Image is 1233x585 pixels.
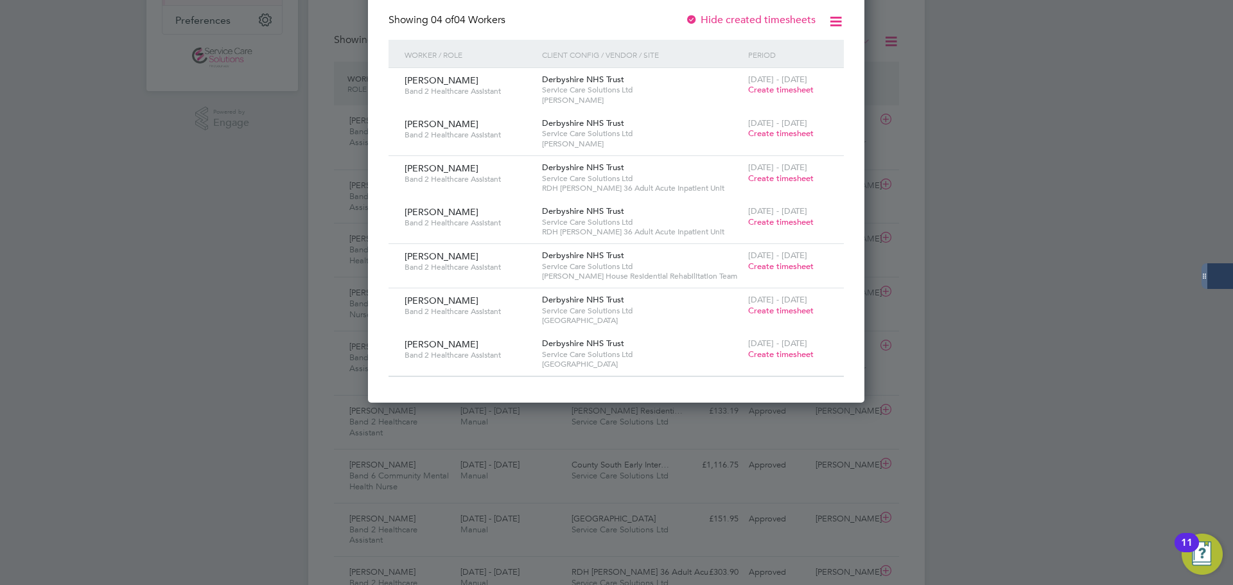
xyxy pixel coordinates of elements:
[389,13,508,27] div: Showing
[748,338,807,349] span: [DATE] - [DATE]
[748,162,807,173] span: [DATE] - [DATE]
[405,174,532,184] span: Band 2 Healthcare Assistant
[748,216,814,227] span: Create timesheet
[542,139,742,149] span: [PERSON_NAME]
[542,359,742,369] span: [GEOGRAPHIC_DATA]
[542,183,742,193] span: RDH [PERSON_NAME] 36 Adult Acute Inpatient Unit
[748,205,807,216] span: [DATE] - [DATE]
[405,162,478,174] span: [PERSON_NAME]
[748,250,807,261] span: [DATE] - [DATE]
[405,74,478,86] span: [PERSON_NAME]
[745,40,831,69] div: Period
[748,84,814,95] span: Create timesheet
[748,294,807,305] span: [DATE] - [DATE]
[542,95,742,105] span: [PERSON_NAME]
[542,261,742,272] span: Service Care Solutions Ltd
[748,118,807,128] span: [DATE] - [DATE]
[542,85,742,95] span: Service Care Solutions Ltd
[685,13,816,26] label: Hide created timesheets
[542,118,624,128] span: Derbyshire NHS Trust
[542,205,624,216] span: Derbyshire NHS Trust
[542,217,742,227] span: Service Care Solutions Ltd
[542,271,742,281] span: [PERSON_NAME] House Residential Rehabilitation Team
[431,13,454,26] span: 04 of
[542,250,624,261] span: Derbyshire NHS Trust
[542,338,624,349] span: Derbyshire NHS Trust
[542,128,742,139] span: Service Care Solutions Ltd
[405,262,532,272] span: Band 2 Healthcare Assistant
[542,74,624,85] span: Derbyshire NHS Trust
[431,13,505,26] span: 04 Workers
[1182,534,1223,575] button: Open Resource Center, 11 new notifications
[748,128,814,139] span: Create timesheet
[405,306,532,317] span: Band 2 Healthcare Assistant
[405,86,532,96] span: Band 2 Healthcare Assistant
[542,227,742,237] span: RDH [PERSON_NAME] 36 Adult Acute Inpatient Unit
[405,350,532,360] span: Band 2 Healthcare Assistant
[542,162,624,173] span: Derbyshire NHS Trust
[748,305,814,316] span: Create timesheet
[405,130,532,140] span: Band 2 Healthcare Assistant
[405,218,532,228] span: Band 2 Healthcare Assistant
[748,74,807,85] span: [DATE] - [DATE]
[539,40,745,69] div: Client Config / Vendor / Site
[405,118,478,130] span: [PERSON_NAME]
[401,40,539,69] div: Worker / Role
[542,306,742,316] span: Service Care Solutions Ltd
[542,173,742,184] span: Service Care Solutions Ltd
[748,173,814,184] span: Create timesheet
[405,338,478,350] span: [PERSON_NAME]
[1181,543,1193,559] div: 11
[542,294,624,305] span: Derbyshire NHS Trust
[405,250,478,262] span: [PERSON_NAME]
[748,261,814,272] span: Create timesheet
[542,349,742,360] span: Service Care Solutions Ltd
[405,295,478,306] span: [PERSON_NAME]
[405,206,478,218] span: [PERSON_NAME]
[542,315,742,326] span: [GEOGRAPHIC_DATA]
[748,349,814,360] span: Create timesheet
